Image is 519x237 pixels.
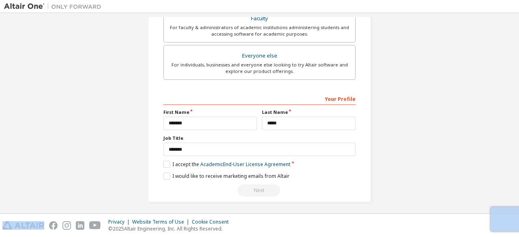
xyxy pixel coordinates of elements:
label: Last Name [262,109,356,115]
p: © 2025 Altair Engineering, Inc. All Rights Reserved. [108,225,234,232]
img: linkedin.svg [76,221,84,230]
label: I accept the [163,161,290,168]
img: facebook.svg [49,221,58,230]
img: youtube.svg [89,221,101,230]
label: First Name [163,109,257,115]
label: Job Title [163,135,356,141]
div: Privacy [108,219,132,225]
div: Email already exists [163,184,356,196]
div: Website Terms of Use [132,219,192,225]
div: Everyone else [169,50,350,62]
div: For individuals, businesses and everyone else looking to try Altair software and explore our prod... [169,62,350,75]
div: Faculty [169,13,350,24]
img: instagram.svg [62,221,71,230]
img: altair_logo.svg [2,221,44,230]
a: Academic End-User License Agreement [200,161,290,168]
div: For faculty & administrators of academic institutions administering students and accessing softwa... [169,24,350,37]
div: Cookie Consent [192,219,234,225]
img: Altair One [4,2,105,11]
label: I would like to receive marketing emails from Altair [163,173,290,179]
div: Your Profile [163,92,356,105]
